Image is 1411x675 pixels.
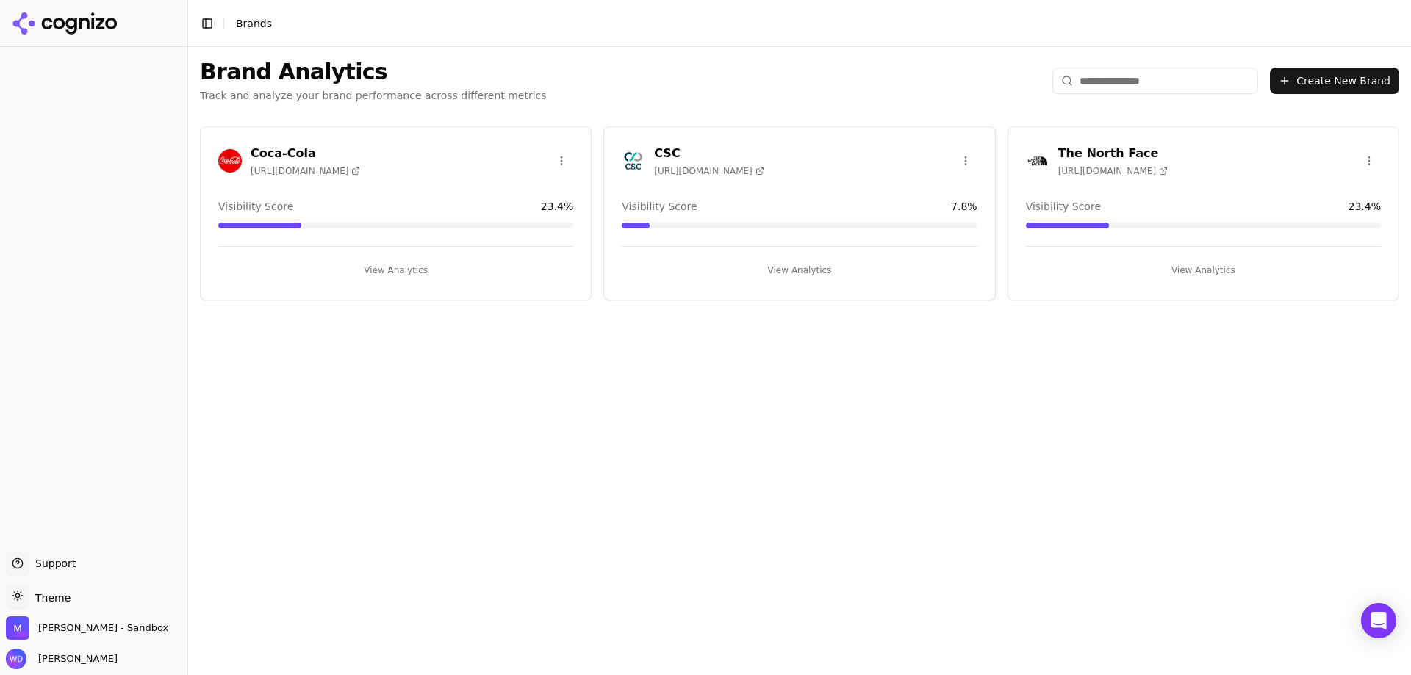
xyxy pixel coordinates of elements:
button: Create New Brand [1270,68,1399,94]
img: Melissa Dowd - Sandbox [6,616,29,640]
h1: Brand Analytics [200,59,547,85]
p: Track and analyze your brand performance across different metrics [200,88,547,103]
span: Visibility Score [218,199,293,214]
button: View Analytics [622,259,977,282]
span: 23.4 % [541,199,573,214]
nav: breadcrumb [236,16,272,31]
h3: The North Face [1058,145,1168,162]
img: The North Face [1026,149,1049,173]
h3: Coca-Cola [251,145,360,162]
span: [URL][DOMAIN_NAME] [251,165,360,177]
span: [PERSON_NAME] [32,652,118,665]
span: 23.4 % [1349,199,1381,214]
img: Will Downey [6,649,26,669]
button: View Analytics [1026,259,1381,282]
button: View Analytics [218,259,573,282]
span: Visibility Score [622,199,697,214]
button: Open organization switcher [6,616,168,640]
span: Visibility Score [1026,199,1101,214]
img: Coca-Cola [218,149,242,173]
span: Theme [29,592,71,604]
div: Open Intercom Messenger [1361,603,1396,638]
span: Melissa Dowd - Sandbox [38,621,168,635]
img: CSC [622,149,645,173]
span: [URL][DOMAIN_NAME] [654,165,764,177]
span: Support [29,556,76,571]
span: [URL][DOMAIN_NAME] [1058,165,1168,177]
span: 7.8 % [951,199,977,214]
h3: CSC [654,145,764,162]
button: Open user button [6,649,118,669]
span: Brands [236,18,272,29]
